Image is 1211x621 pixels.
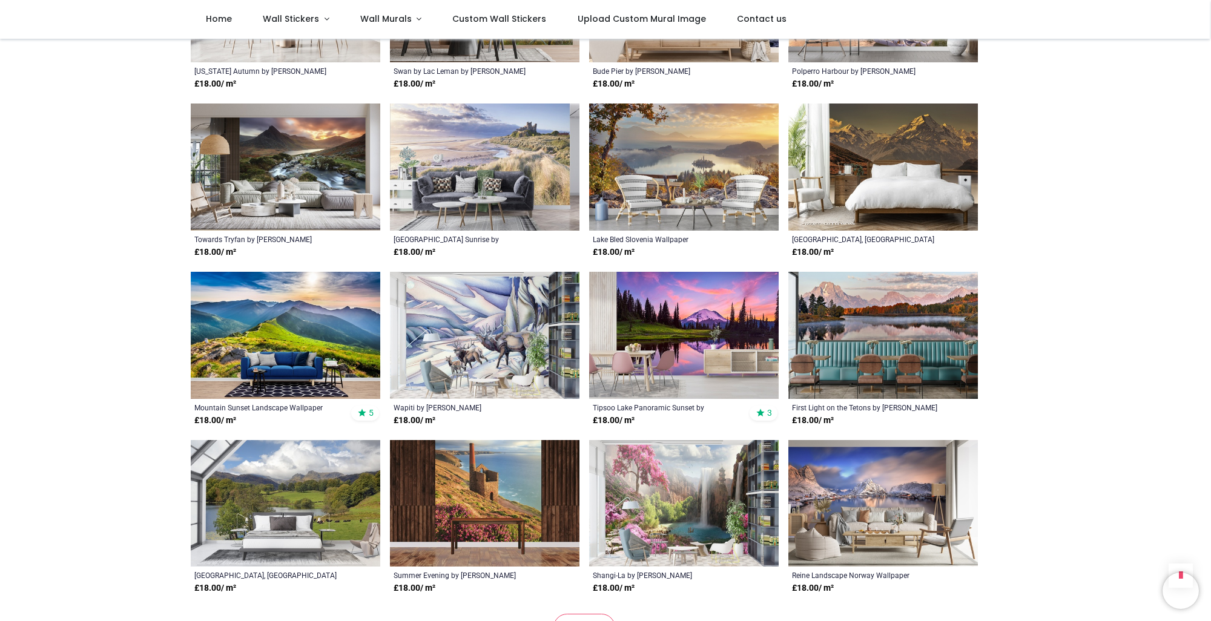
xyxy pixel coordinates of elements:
a: Lake Bled Slovenia Wallpaper [593,234,739,244]
span: 3 [767,407,772,418]
strong: £ 18.00 / m² [593,78,635,90]
a: [US_STATE] Autumn by [PERSON_NAME] [194,66,340,76]
a: Polperro Harbour by [PERSON_NAME] [792,66,938,76]
img: Reine Landscape Norway Wall Mural Wallpaper [788,440,978,567]
a: Reine Landscape Norway Wallpaper [792,570,938,580]
strong: £ 18.00 / m² [792,78,834,90]
strong: £ 18.00 / m² [194,582,236,594]
a: [GEOGRAPHIC_DATA], [GEOGRAPHIC_DATA] [PERSON_NAME] Mountain Wallpaper [792,234,938,244]
strong: £ 18.00 / m² [194,246,236,258]
a: Towards Tryfan by [PERSON_NAME] [194,234,340,244]
span: Upload Custom Mural Image [578,13,706,25]
img: Towards Tryfan Wall Mural by Andrew Ray [191,103,380,231]
strong: £ 18.00 / m² [194,415,236,427]
strong: £ 18.00 / m² [593,582,635,594]
a: Wapiti by [PERSON_NAME] [394,402,540,412]
img: Shangi-La Wall Mural by Elena Dudina [589,440,779,567]
strong: £ 18.00 / m² [792,415,834,427]
span: Custom Wall Stickers [452,13,546,25]
img: Mountain Sunset Landscape Wall Mural Wallpaper [191,272,380,399]
a: Shangi-La by [PERSON_NAME] [593,570,739,580]
img: Mount Cook, New Zealand Misty Mountain Wall Mural Wallpaper [788,103,978,231]
span: Home [206,13,232,25]
img: First Light on the Tetons Wall Mural by Leda Robertson [788,272,978,399]
strong: £ 18.00 / m² [194,78,236,90]
a: [GEOGRAPHIC_DATA] Sunrise by [PERSON_NAME] [394,234,540,244]
a: [GEOGRAPHIC_DATA], [GEOGRAPHIC_DATA] by [PERSON_NAME] [194,570,340,580]
img: Loughrigg Tarn, Lake District Wall Mural by Andrew Roland [191,440,380,567]
img: Wapiti Wall Mural by Jody Bergsma [390,272,579,399]
img: Lake Bled Slovenia Wall Mural Wallpaper [589,103,779,231]
iframe: Brevo live chat [1163,573,1199,609]
a: Tipsoo Lake Panoramic Sunset by [PERSON_NAME] Gallery [593,402,739,412]
strong: £ 18.00 / m² [593,246,635,258]
strong: £ 18.00 / m² [394,78,435,90]
strong: £ 18.00 / m² [593,415,635,427]
a: Summer Evening by [PERSON_NAME] [394,570,540,580]
strong: £ 18.00 / m² [792,582,834,594]
a: First Light on the Tetons by [PERSON_NAME] [792,402,938,412]
img: Summer Evening Wall Mural by Andrew Ray [390,440,579,567]
a: Swan by Lac Leman by [PERSON_NAME] [394,66,540,76]
a: Mountain Sunset Landscape Wallpaper [194,402,340,412]
img: Tipsoo Lake Panoramic Sunset Wall Mural by Jaynes Gallery - Danita Delimont [589,272,779,399]
strong: £ 18.00 / m² [394,246,435,258]
strong: £ 18.00 / m² [394,582,435,594]
strong: £ 18.00 / m² [792,246,834,258]
img: Bamburgh Castle Sunrise Wall Mural by Francis Taylor [390,103,579,231]
span: Contact us [737,13,787,25]
a: Bude Pier by [PERSON_NAME] [593,66,739,76]
span: Wall Stickers [263,13,319,25]
strong: £ 18.00 / m² [394,415,435,427]
span: 5 [369,407,374,418]
span: Wall Murals [360,13,412,25]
